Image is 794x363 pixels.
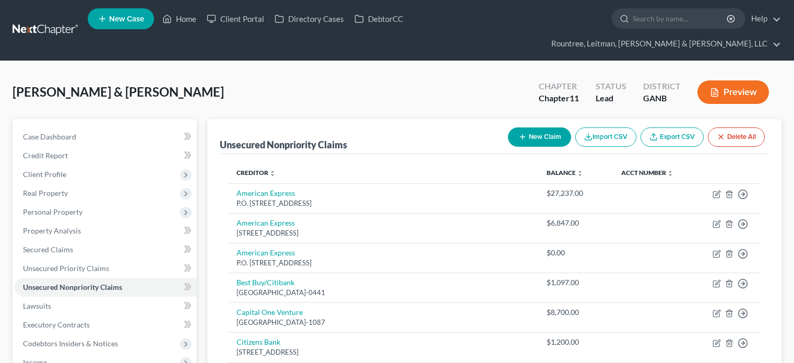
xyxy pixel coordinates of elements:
[349,9,408,28] a: DebtorCC
[23,170,66,179] span: Client Profile
[23,301,51,310] span: Lawsuits
[236,248,295,257] a: American Express
[236,288,530,298] div: [GEOGRAPHIC_DATA]-0441
[236,337,280,346] a: Citizens Bank
[23,245,73,254] span: Secured Claims
[539,92,579,104] div: Chapter
[15,259,197,278] a: Unsecured Priority Claims
[15,127,197,146] a: Case Dashboard
[236,347,530,357] div: [STREET_ADDRESS]
[202,9,269,28] a: Client Portal
[547,169,583,177] a: Balance unfold_more
[269,9,349,28] a: Directory Cases
[547,248,605,258] div: $0.00
[643,92,681,104] div: GANB
[596,92,626,104] div: Lead
[236,258,530,268] div: P.O. [STREET_ADDRESS]
[575,127,636,147] button: Import CSV
[596,80,626,92] div: Status
[15,146,197,165] a: Credit Report
[236,278,294,287] a: Best Buy/Citibank
[23,207,82,216] span: Personal Property
[109,15,144,23] span: New Case
[23,132,76,141] span: Case Dashboard
[641,127,704,147] a: Export CSV
[23,339,118,348] span: Codebtors Insiders & Notices
[23,226,81,235] span: Property Analysis
[508,127,571,147] button: New Claim
[708,127,765,147] button: Delete All
[236,169,276,177] a: Creditor unfold_more
[547,188,605,198] div: $27,237.00
[697,80,769,104] button: Preview
[547,277,605,288] div: $1,097.00
[236,308,303,317] a: Capital One Venture
[547,337,605,347] div: $1,200.00
[15,297,197,315] a: Lawsuits
[23,320,90,329] span: Executory Contracts
[621,169,673,177] a: Acct Number unfold_more
[269,170,276,177] i: unfold_more
[746,9,781,28] a: Help
[547,218,605,228] div: $6,847.00
[157,9,202,28] a: Home
[236,198,530,208] div: P.O. [STREET_ADDRESS]
[15,315,197,334] a: Executory Contracts
[236,228,530,238] div: [STREET_ADDRESS]
[23,189,68,197] span: Real Property
[23,151,68,160] span: Credit Report
[236,318,530,327] div: [GEOGRAPHIC_DATA]-1087
[547,307,605,318] div: $8,700.00
[539,80,579,92] div: Chapter
[546,34,781,53] a: Rountree, Leitman, [PERSON_NAME] & [PERSON_NAME], LLC
[23,283,122,291] span: Unsecured Nonpriority Claims
[23,264,109,273] span: Unsecured Priority Claims
[15,278,197,297] a: Unsecured Nonpriority Claims
[220,138,347,151] div: Unsecured Nonpriority Claims
[236,189,295,197] a: American Express
[633,9,728,28] input: Search by name...
[570,93,579,103] span: 11
[15,221,197,240] a: Property Analysis
[667,170,673,177] i: unfold_more
[15,240,197,259] a: Secured Claims
[236,218,295,227] a: American Express
[577,170,583,177] i: unfold_more
[643,80,681,92] div: District
[13,84,224,99] span: [PERSON_NAME] & [PERSON_NAME]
